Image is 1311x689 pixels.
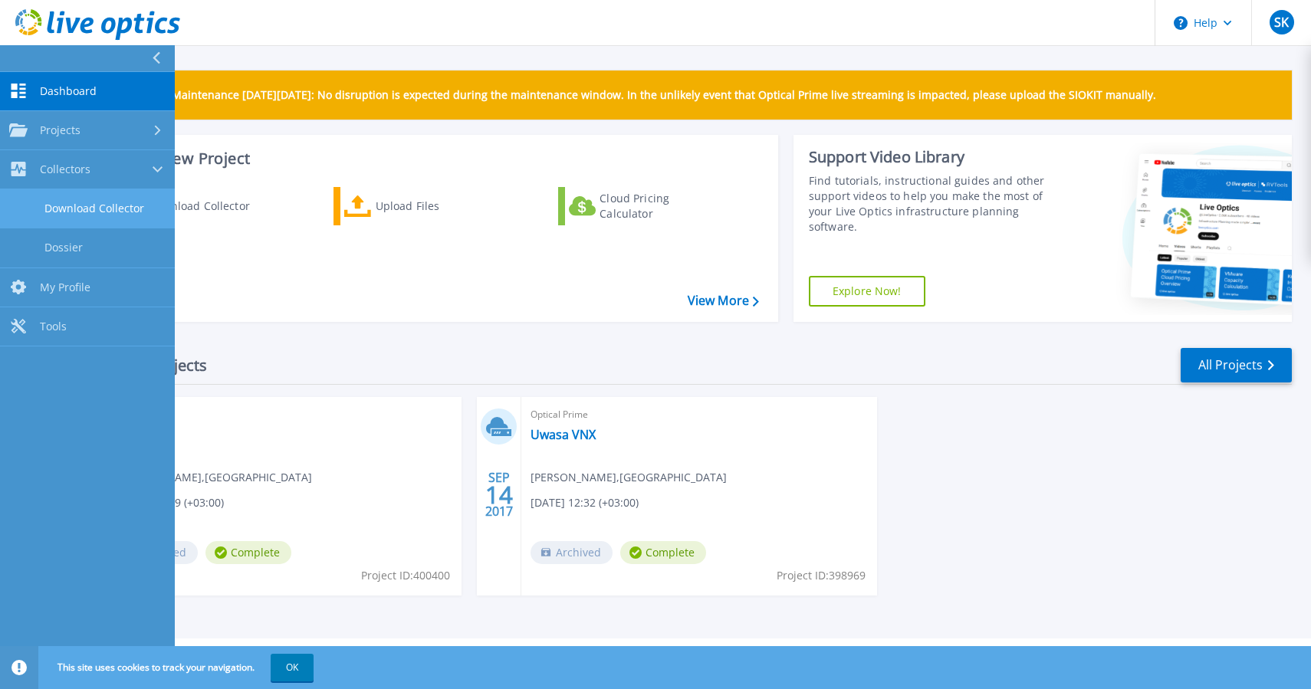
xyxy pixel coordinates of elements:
span: Project ID: 400400 [361,567,450,584]
span: Complete [205,541,291,564]
div: Upload Files [376,191,498,221]
a: Cloud Pricing Calculator [558,187,729,225]
div: Find tutorials, instructional guides and other support videos to help you make the most of your L... [809,173,1061,235]
span: [DATE] 12:32 (+03:00) [531,494,639,511]
span: Archived [531,541,613,564]
span: [PERSON_NAME] , [GEOGRAPHIC_DATA] [531,469,727,486]
button: OK [271,654,314,681]
span: 14 [485,488,513,501]
span: This site uses cookies to track your navigation. [42,654,314,681]
a: View More [688,294,759,308]
span: Project ID: 398969 [777,567,866,584]
span: Tools [40,320,67,333]
a: Upload Files [333,187,504,225]
span: My Profile [40,281,90,294]
a: All Projects [1181,348,1292,382]
a: Explore Now! [809,276,925,307]
div: Support Video Library [809,147,1061,167]
span: Dashboard [40,84,97,98]
div: SEP 2017 [485,467,514,523]
span: Complete [620,541,706,564]
p: Scheduled Maintenance [DATE][DATE]: No disruption is expected during the maintenance window. In t... [114,89,1156,101]
span: Optical Prime [116,406,452,423]
div: Download Collector [148,191,271,221]
div: Cloud Pricing Calculator [600,191,722,221]
a: Download Collector [109,187,280,225]
span: [PERSON_NAME] , [GEOGRAPHIC_DATA] [116,469,312,486]
span: SK [1274,16,1289,28]
h3: Start a New Project [109,150,758,167]
span: Optical Prime [531,406,867,423]
a: Uwasa VNX [531,427,596,442]
span: Projects [40,123,80,137]
span: Collectors [40,162,90,176]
